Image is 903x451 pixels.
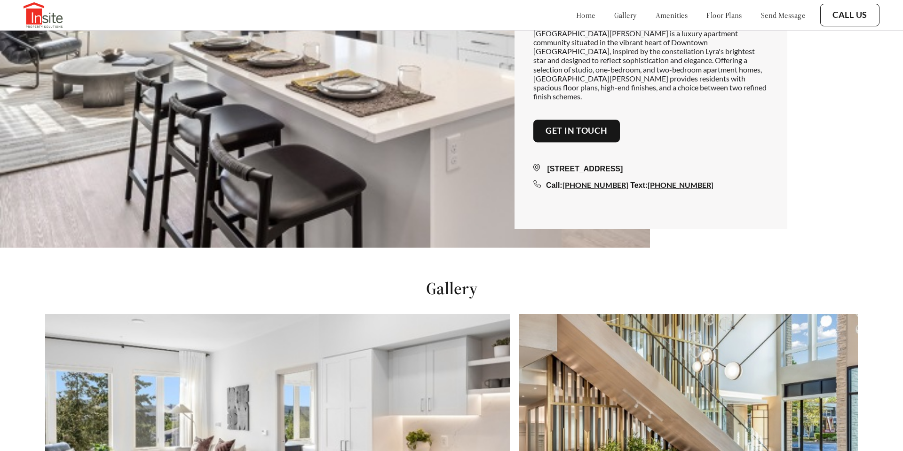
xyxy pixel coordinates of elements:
a: send message [761,10,805,20]
a: Get in touch [546,126,608,137]
a: [PHONE_NUMBER] [562,180,628,189]
p: [GEOGRAPHIC_DATA][PERSON_NAME] is a luxury apartment community situated in the vibrant heart of D... [533,29,768,101]
a: gallery [614,10,637,20]
button: Get in touch [533,120,620,143]
a: amenities [656,10,688,20]
span: Call: [546,181,562,189]
div: [STREET_ADDRESS] [533,163,768,175]
img: Company logo [24,2,63,28]
span: Text: [630,181,648,189]
a: Call Us [832,10,867,20]
a: [PHONE_NUMBER] [648,180,713,189]
a: floor plans [706,10,742,20]
button: Call Us [820,4,879,26]
a: home [576,10,595,20]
